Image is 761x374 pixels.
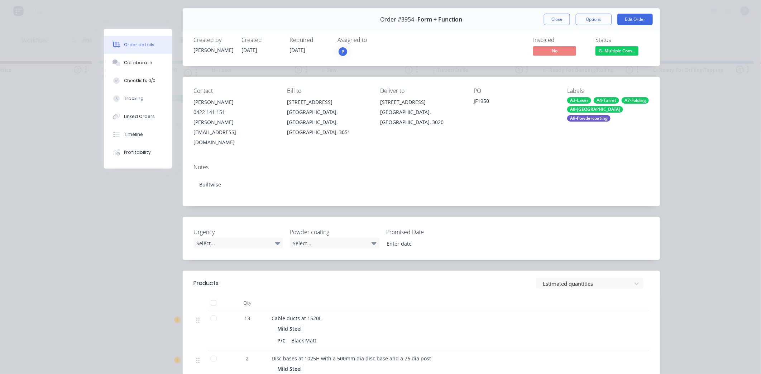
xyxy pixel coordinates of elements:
[193,46,233,54] div: [PERSON_NAME]
[288,335,319,346] div: Black Matt
[104,143,172,161] button: Profitability
[386,228,476,236] label: Promised Date
[244,314,250,322] span: 13
[272,355,431,362] span: Disc bases at 1025H with a 500mm dia disc base and a 76 dia post
[544,14,570,25] button: Close
[193,279,219,288] div: Products
[124,149,151,156] div: Profitability
[226,296,269,310] div: Qty
[290,238,379,248] div: Select...
[104,54,172,72] button: Collaborate
[193,238,283,248] div: Select...
[418,16,463,23] span: Form + Function
[193,107,276,117] div: 0422 141 151
[567,97,591,104] div: A3-Laser
[567,115,611,122] div: A9-Powdercoating
[617,14,653,25] button: Edit Order
[277,364,305,374] div: Mild Steel
[241,47,257,53] span: [DATE]
[193,87,276,94] div: Contact
[533,37,587,43] div: Invoiced
[193,37,233,43] div: Created by
[595,46,638,57] button: G- Multiple Com...
[567,106,623,113] div: A8-[GEOGRAPHIC_DATA]
[382,238,471,249] input: Enter date
[287,107,369,137] div: [GEOGRAPHIC_DATA], [GEOGRAPHIC_DATA], [GEOGRAPHIC_DATA], 3051
[474,87,556,94] div: PO
[193,117,276,147] div: [PERSON_NAME][EMAIL_ADDRESS][DOMAIN_NAME]
[193,97,276,107] div: [PERSON_NAME]
[287,97,369,137] div: [STREET_ADDRESS][GEOGRAPHIC_DATA], [GEOGRAPHIC_DATA], [GEOGRAPHIC_DATA], 3051
[104,126,172,143] button: Timeline
[277,323,305,334] div: Mild Steel
[380,16,418,23] span: Order #3954 -
[193,97,276,147] div: [PERSON_NAME]0422 141 151[PERSON_NAME][EMAIL_ADDRESS][DOMAIN_NAME]
[124,113,155,120] div: Linked Orders
[380,87,463,94] div: Deliver to
[124,60,152,66] div: Collaborate
[124,42,154,48] div: Order details
[338,37,409,43] div: Assigned to
[595,37,649,43] div: Status
[124,131,143,138] div: Timeline
[287,97,369,107] div: [STREET_ADDRESS]
[124,77,155,84] div: Checklists 0/0
[576,14,612,25] button: Options
[272,315,321,322] span: Cable ducts at 1520L
[104,90,172,108] button: Tracking
[533,46,576,55] span: No
[246,355,249,362] span: 2
[595,46,638,55] span: G- Multiple Com...
[289,47,305,53] span: [DATE]
[104,72,172,90] button: Checklists 0/0
[104,36,172,54] button: Order details
[193,228,283,236] label: Urgency
[567,87,649,94] div: Labels
[622,97,649,104] div: A7-Folding
[124,95,144,102] div: Tracking
[474,97,556,107] div: JF1950
[290,228,379,236] label: Powder coating
[193,174,649,195] div: Builtwise
[380,97,463,127] div: [STREET_ADDRESS][GEOGRAPHIC_DATA], [GEOGRAPHIC_DATA], 3020
[594,97,619,104] div: A4-Turret
[338,46,348,57] button: P
[193,164,649,171] div: Notes
[289,37,329,43] div: Required
[287,87,369,94] div: Bill to
[277,335,288,346] div: P/C
[380,97,463,107] div: [STREET_ADDRESS]
[380,107,463,127] div: [GEOGRAPHIC_DATA], [GEOGRAPHIC_DATA], 3020
[104,108,172,126] button: Linked Orders
[241,37,281,43] div: Created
